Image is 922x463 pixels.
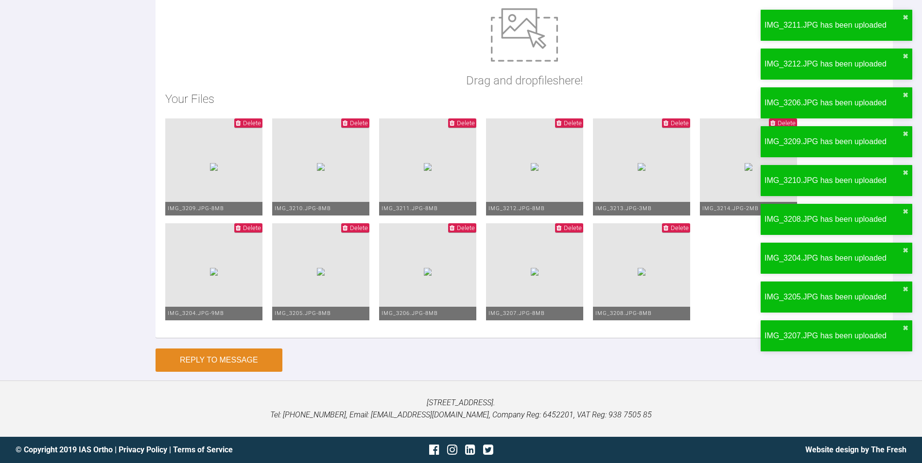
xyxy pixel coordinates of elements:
button: Reply to Message [156,348,282,372]
span: IMG_3210.JPG - 8MB [275,205,331,212]
span: Delete [457,119,475,127]
span: IMG_3208.JPG - 8MB [595,310,652,316]
img: 46035869-ac3a-4f4d-8951-67cefa11db6f [317,163,325,171]
button: close [903,52,908,60]
span: IMG_3206.JPG - 8MB [382,310,438,316]
img: 538dc5c7-1869-44fd-8131-a4495bd9d024 [317,268,325,276]
div: IMG_3204.JPG has been uploaded [765,252,903,265]
div: IMG_3207.JPG has been uploaded [765,330,903,342]
div: IMG_3211.JPG has been uploaded [765,19,903,32]
img: d692f2ed-6445-4a89-979f-b40ba9f8aac5 [638,268,645,276]
img: 10981bf9-7d32-41fc-b298-a9420d5d5f25 [531,268,539,276]
p: Drag and drop files here! [466,71,583,90]
a: Terms of Service [173,445,233,454]
p: [STREET_ADDRESS]. Tel: [PHONE_NUMBER], Email: [EMAIL_ADDRESS][DOMAIN_NAME], Company Reg: 6452201,... [16,397,906,421]
img: f6955a17-bb36-4ed4-b4b0-d86cfb943a75 [638,163,645,171]
span: Delete [350,119,368,127]
img: 09d39cc6-06ce-4f44-9b9e-989155a282f9 [210,268,218,276]
span: IMG_3214.JPG - 2MB [702,205,759,212]
span: IMG_3204.JPG - 9MB [168,310,224,316]
img: 7d69a3b3-38ee-4855-9b24-ea481ab6ac13 [210,163,218,171]
img: 74f7417a-44dd-4cad-948a-15503abb6a98 [424,163,432,171]
span: Delete [671,224,689,231]
h2: Your Files [165,90,883,108]
span: IMG_3213.JPG - 3MB [595,205,652,212]
img: b0d4e848-1b27-4bf3-973b-ca4b732ce42a [745,163,752,171]
a: Website design by The Fresh [805,445,906,454]
span: IMG_3212.JPG - 8MB [488,205,545,212]
button: close [903,285,908,293]
div: IMG_3212.JPG has been uploaded [765,58,903,70]
button: close [903,130,908,138]
div: © Copyright 2019 IAS Ortho | | [16,444,313,456]
div: IMG_3208.JPG has been uploaded [765,213,903,226]
button: close [903,169,908,177]
img: 2efb0dcf-7a45-4723-b67a-0cc3b598a3b6 [531,163,539,171]
button: close [903,247,908,254]
span: IMG_3209.JPG - 8MB [168,205,224,212]
span: Delete [350,224,368,231]
span: Delete [564,119,582,127]
span: IMG_3205.JPG - 8MB [275,310,331,316]
span: Delete [243,119,261,127]
a: Privacy Policy [119,445,167,454]
div: IMG_3210.JPG has been uploaded [765,174,903,187]
div: IMG_3206.JPG has been uploaded [765,97,903,109]
button: close [903,91,908,99]
div: IMG_3209.JPG has been uploaded [765,135,903,148]
img: 8780f459-d056-4819-b7f3-26b59b8ae1b9 [424,268,432,276]
button: close [903,324,908,332]
span: IMG_3211.JPG - 8MB [382,205,438,212]
span: Delete [564,224,582,231]
button: close [903,14,908,21]
button: close [903,208,908,215]
span: Delete [671,119,689,127]
div: IMG_3205.JPG has been uploaded [765,291,903,303]
span: Delete [243,224,261,231]
span: Delete [457,224,475,231]
span: IMG_3207.JPG - 8MB [488,310,545,316]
